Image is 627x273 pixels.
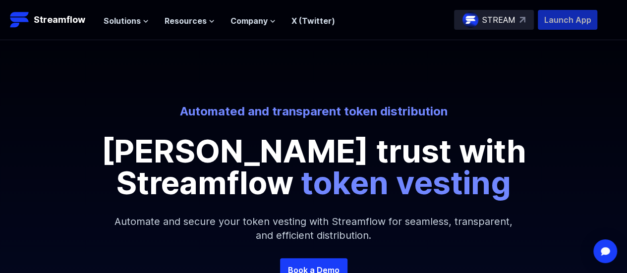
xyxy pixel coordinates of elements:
[538,10,597,30] button: Launch App
[593,239,617,263] div: Open Intercom Messenger
[482,14,515,26] p: STREAM
[165,15,215,27] button: Resources
[39,104,588,119] p: Automated and transparent token distribution
[91,135,537,199] p: [PERSON_NAME] trust with Streamflow
[291,16,335,26] a: X (Twitter)
[101,199,527,258] p: Automate and secure your token vesting with Streamflow for seamless, transparent, and efficient d...
[230,15,268,27] span: Company
[519,17,525,23] img: top-right-arrow.svg
[104,15,149,27] button: Solutions
[462,12,478,28] img: streamflow-logo-circle.png
[454,10,534,30] a: STREAM
[230,15,276,27] button: Company
[301,164,511,202] span: token vesting
[10,10,30,30] img: Streamflow Logo
[165,15,207,27] span: Resources
[34,13,85,27] p: Streamflow
[10,10,94,30] a: Streamflow
[104,15,141,27] span: Solutions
